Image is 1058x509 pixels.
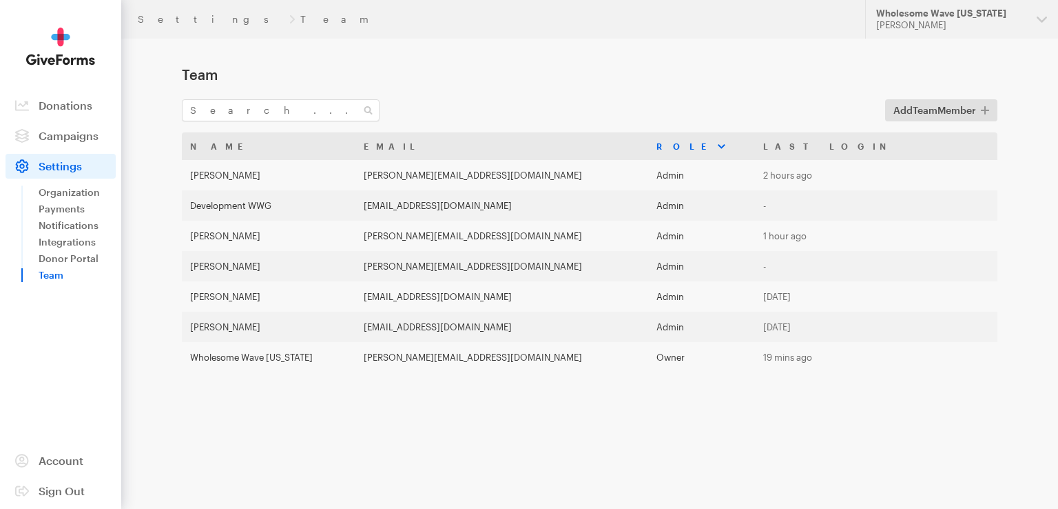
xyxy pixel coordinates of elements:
[182,66,997,83] h1: Team
[355,190,648,221] td: [EMAIL_ADDRESS][DOMAIN_NAME]
[355,251,648,281] td: [PERSON_NAME][EMAIL_ADDRESS][DOMAIN_NAME]
[182,190,355,221] td: Development WWG
[182,342,355,372] td: Wholesome Wave [US_STATE]
[26,28,95,66] img: GiveForms
[876,8,1026,19] div: Wholesome Wave [US_STATE]
[39,217,116,234] a: Notifications
[755,312,961,342] td: [DATE]
[39,250,116,267] a: Donor Portal
[355,160,648,190] td: [PERSON_NAME][EMAIL_ADDRESS][DOMAIN_NAME]
[182,99,380,121] input: Search...
[755,190,961,221] td: -
[355,312,648,342] td: [EMAIL_ADDRESS][DOMAIN_NAME]
[182,251,355,281] td: [PERSON_NAME]
[182,160,355,190] td: [PERSON_NAME]
[138,14,284,25] a: Settings
[648,251,755,281] td: Admin
[39,267,116,283] a: Team
[648,221,755,251] td: Admin
[648,190,755,221] td: Admin
[39,129,98,142] span: Campaigns
[182,221,355,251] td: [PERSON_NAME]
[648,281,755,312] td: Admin
[755,251,961,281] td: -
[893,102,976,119] span: Add Member
[648,312,755,342] td: Admin
[39,201,116,217] a: Payments
[182,281,355,312] td: [PERSON_NAME]
[755,160,961,190] td: 2 hours ago
[355,342,648,372] td: [PERSON_NAME][EMAIL_ADDRESS][DOMAIN_NAME]
[755,342,961,372] td: 19 mins ago
[755,281,961,312] td: [DATE]
[39,99,92,112] span: Donations
[6,93,116,118] a: Donations
[39,234,116,250] a: Integrations
[648,160,755,190] td: Admin
[6,123,116,148] a: Campaigns
[755,132,961,160] th: Last Login: activate to sort column ascending
[39,184,116,201] a: Organization
[755,221,961,251] td: 1 hour ago
[648,342,755,372] td: Owner
[648,132,755,160] th: Role: activate to sort column descending
[182,312,355,342] td: [PERSON_NAME]
[885,99,997,121] button: AddTeamMember
[6,154,116,179] a: Settings
[182,132,355,160] th: Name: activate to sort column ascending
[913,104,937,116] span: Team
[355,281,648,312] td: [EMAIL_ADDRESS][DOMAIN_NAME]
[355,221,648,251] td: [PERSON_NAME][EMAIL_ADDRESS][DOMAIN_NAME]
[355,132,648,160] th: Email: activate to sort column ascending
[39,159,82,172] span: Settings
[876,19,1026,31] div: [PERSON_NAME]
